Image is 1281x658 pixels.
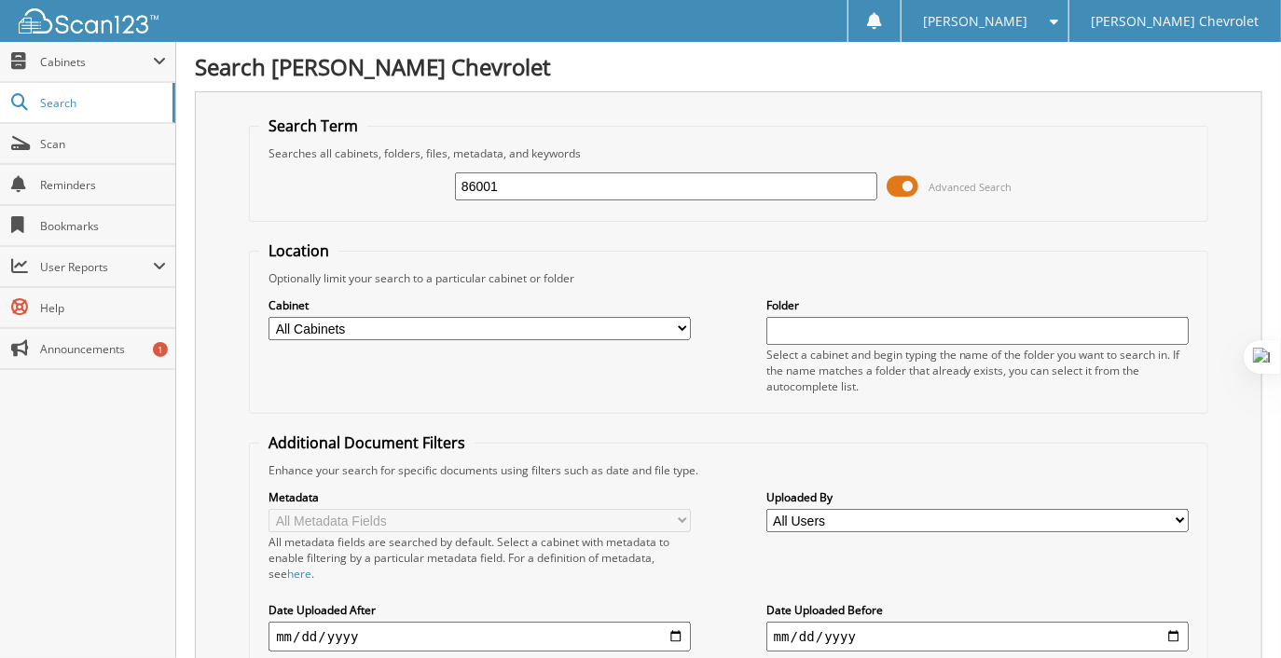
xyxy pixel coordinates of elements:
span: Announcements [40,341,166,357]
div: Enhance your search for specific documents using filters such as date and file type. [259,462,1198,478]
span: Reminders [40,177,166,193]
span: Advanced Search [929,180,1012,194]
span: Help [40,300,166,316]
span: Bookmarks [40,218,166,234]
div: Select a cabinet and begin typing the name of the folder you want to search in. If the name match... [766,347,1189,394]
legend: Search Term [259,116,367,136]
h1: Search [PERSON_NAME] Chevrolet [195,51,1262,82]
div: All metadata fields are searched by default. Select a cabinet with metadata to enable filtering b... [269,534,691,582]
span: Scan [40,136,166,152]
div: 1 [153,342,168,357]
label: Uploaded By [766,489,1189,505]
legend: Additional Document Filters [259,432,475,453]
span: User Reports [40,259,153,275]
div: Searches all cabinets, folders, files, metadata, and keywords [259,145,1198,161]
label: Date Uploaded Before [766,602,1189,618]
input: start [269,622,691,651]
a: here [287,566,311,582]
input: end [766,622,1189,651]
label: Cabinet [269,297,691,313]
span: [PERSON_NAME] [924,16,1028,27]
span: Search [40,95,163,111]
img: scan123-logo-white.svg [19,8,158,34]
span: [PERSON_NAME] Chevrolet [1091,16,1259,27]
span: Cabinets [40,54,153,70]
legend: Location [259,240,338,261]
label: Metadata [269,489,691,505]
div: Optionally limit your search to a particular cabinet or folder [259,270,1198,286]
label: Date Uploaded After [269,602,691,618]
label: Folder [766,297,1189,313]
